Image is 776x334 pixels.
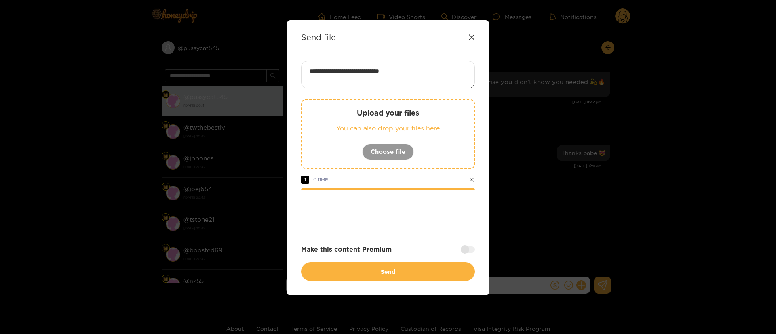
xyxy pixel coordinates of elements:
span: 1 [301,176,309,184]
strong: Send file [301,32,336,42]
p: You can also drop your files here [318,124,458,133]
span: 0.11 MB [313,177,329,182]
button: Send [301,262,475,281]
strong: Make this content Premium [301,245,392,254]
button: Choose file [362,144,414,160]
p: Upload your files [318,108,458,118]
